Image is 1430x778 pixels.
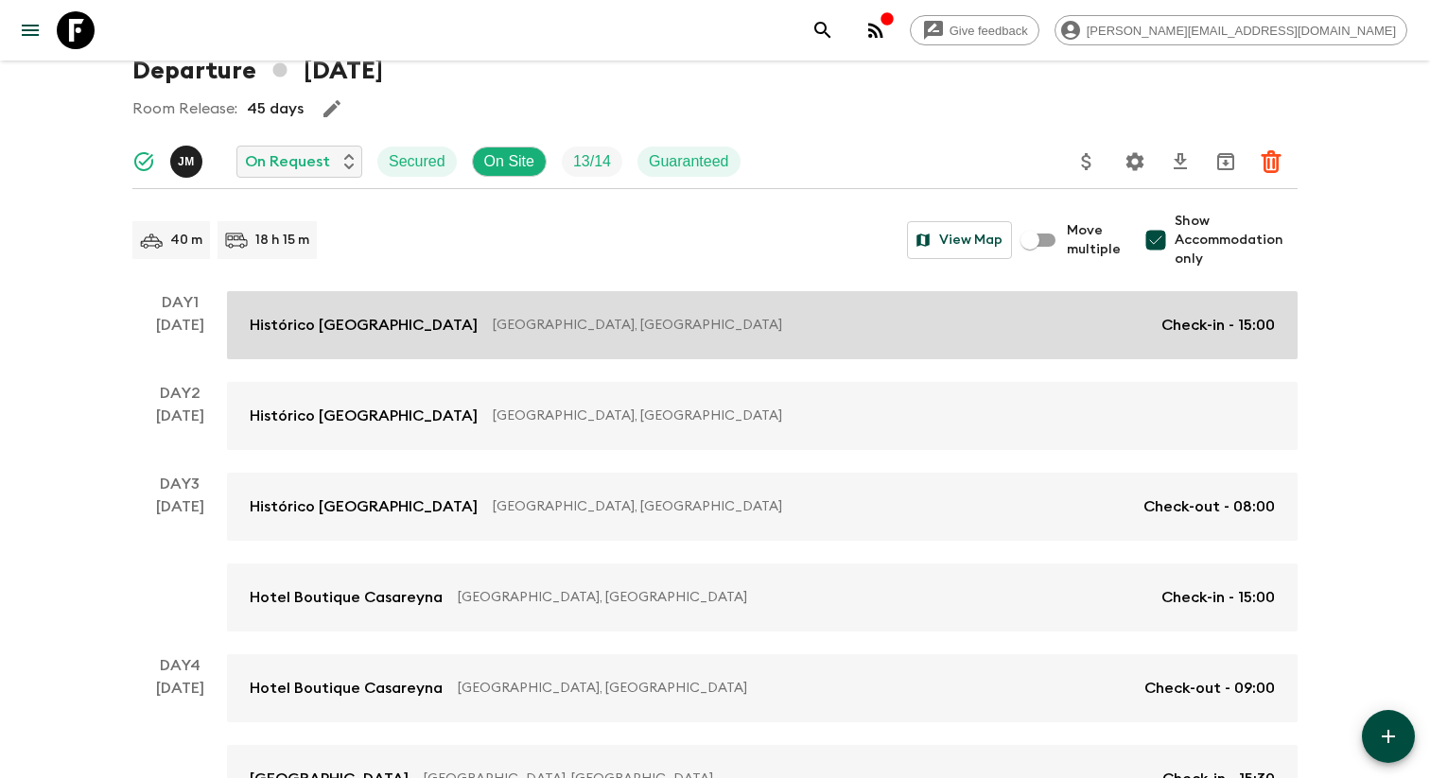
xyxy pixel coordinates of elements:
button: menu [11,11,49,49]
span: Move multiple [1067,221,1122,259]
h1: Departure [DATE] [132,52,383,90]
span: Show Accommodation only [1175,212,1298,268]
p: 18 h 15 m [255,231,309,250]
div: On Site [472,147,547,177]
p: Check-in - 15:00 [1161,586,1275,609]
a: Histórico [GEOGRAPHIC_DATA][GEOGRAPHIC_DATA], [GEOGRAPHIC_DATA]Check-in - 15:00 [227,291,1298,359]
p: [GEOGRAPHIC_DATA], [GEOGRAPHIC_DATA] [458,588,1146,607]
div: [DATE] [156,405,204,450]
p: Hotel Boutique Casareyna [250,677,443,700]
button: Update Price, Early Bird Discount and Costs [1068,143,1106,181]
p: Histórico [GEOGRAPHIC_DATA] [250,495,478,518]
div: [DATE] [156,314,204,359]
span: Jocelyn Muñoz [170,151,206,166]
button: Download CSV [1161,143,1199,181]
a: Histórico [GEOGRAPHIC_DATA][GEOGRAPHIC_DATA], [GEOGRAPHIC_DATA] [227,382,1298,450]
p: On Request [245,150,330,173]
p: [GEOGRAPHIC_DATA], [GEOGRAPHIC_DATA] [493,316,1146,335]
p: Day 3 [132,473,227,495]
a: Hotel Boutique Casareyna[GEOGRAPHIC_DATA], [GEOGRAPHIC_DATA]Check-in - 15:00 [227,563,1298,631]
div: Trip Fill [562,147,622,177]
p: Hotel Boutique Casareyna [250,586,443,609]
p: Histórico [GEOGRAPHIC_DATA] [250,405,478,427]
p: Day 4 [132,654,227,677]
span: Give feedback [939,24,1038,38]
button: search adventures [804,11,842,49]
p: Secured [389,150,445,173]
button: Settings [1116,143,1154,181]
p: 13 / 14 [573,150,611,173]
a: Hotel Boutique Casareyna[GEOGRAPHIC_DATA], [GEOGRAPHIC_DATA]Check-out - 09:00 [227,654,1298,722]
p: 45 days [247,97,304,120]
span: [PERSON_NAME][EMAIL_ADDRESS][DOMAIN_NAME] [1076,24,1406,38]
p: Check-out - 09:00 [1144,677,1275,700]
p: 40 m [170,231,202,250]
p: J M [178,154,195,169]
p: Guaranteed [649,150,729,173]
div: [PERSON_NAME][EMAIL_ADDRESS][DOMAIN_NAME] [1055,15,1407,45]
button: View Map [907,221,1012,259]
svg: Synced Successfully [132,150,155,173]
button: Archive (Completed, Cancelled or Unsynced Departures only) [1207,143,1245,181]
p: Check-out - 08:00 [1143,495,1275,518]
button: Delete [1252,143,1290,181]
p: Room Release: [132,97,237,120]
p: Day 2 [132,382,227,405]
p: [GEOGRAPHIC_DATA], [GEOGRAPHIC_DATA] [493,497,1128,516]
button: JM [170,146,206,178]
div: Secured [377,147,457,177]
a: Give feedback [910,15,1039,45]
div: [DATE] [156,495,204,631]
p: [GEOGRAPHIC_DATA], [GEOGRAPHIC_DATA] [493,406,1260,425]
a: Histórico [GEOGRAPHIC_DATA][GEOGRAPHIC_DATA], [GEOGRAPHIC_DATA]Check-out - 08:00 [227,473,1298,541]
p: [GEOGRAPHIC_DATA], [GEOGRAPHIC_DATA] [458,679,1129,698]
p: On Site [484,150,534,173]
p: Histórico [GEOGRAPHIC_DATA] [250,314,478,337]
p: Day 1 [132,291,227,314]
p: Check-in - 15:00 [1161,314,1275,337]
